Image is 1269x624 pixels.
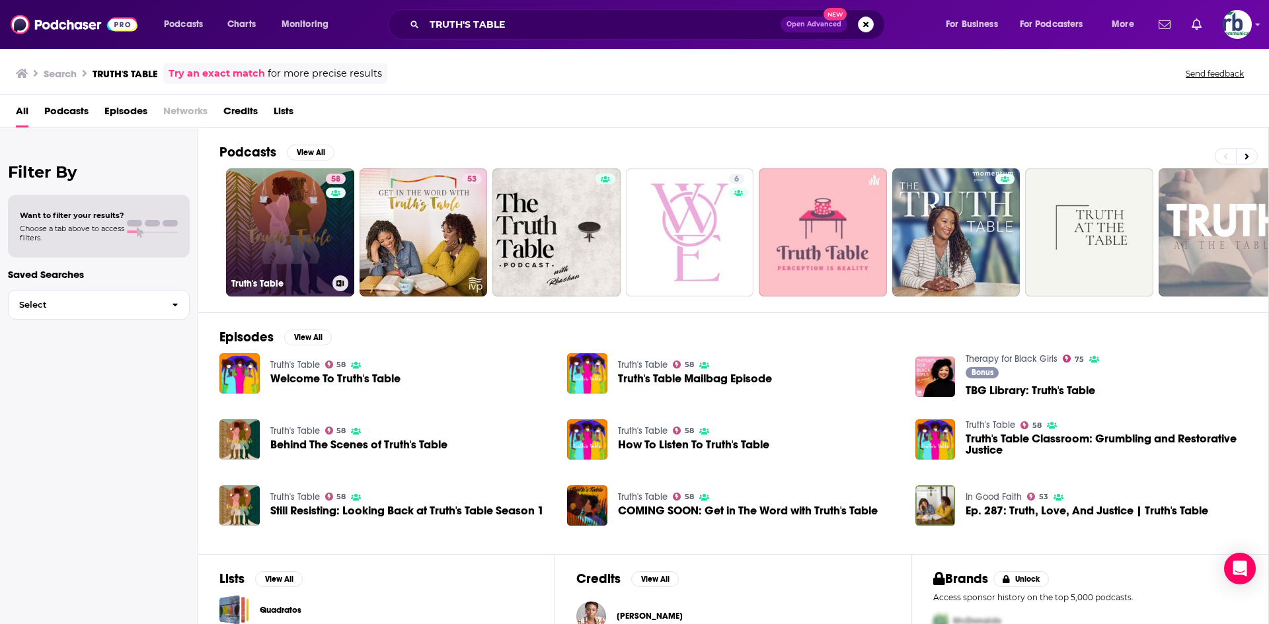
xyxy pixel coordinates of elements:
span: 6 [734,173,739,186]
img: TBG Library: Truth's Table [915,357,956,397]
button: View All [287,145,334,160]
a: Show notifications dropdown [1153,13,1176,36]
button: View All [255,571,303,587]
a: Podcasts [44,100,89,127]
a: Quadratos [260,603,301,617]
a: Truth's Table Mailbag Episode [618,373,772,384]
a: Show notifications dropdown [1186,13,1207,36]
span: 58 [685,428,694,434]
span: Open Advanced [787,21,841,28]
a: 58 [673,427,694,434]
h3: Truth's Table [231,278,327,289]
h2: Credits [576,571,621,587]
img: Welcome To Truth's Table [219,353,260,394]
span: More [1112,15,1134,34]
button: View All [284,329,332,345]
a: PodcastsView All [219,144,334,160]
a: All [16,100,28,127]
a: In Good Faith [966,491,1022,503]
a: Truth's Table [618,491,668,503]
img: How To Listen To Truth's Table [567,419,607,460]
a: ListsView All [219,571,303,587]
div: Search podcasts, credits, & more... [401,9,898,40]
span: Choose a tab above to access filters. [20,224,124,242]
a: Try an exact match [169,66,265,81]
button: Open AdvancedNew [781,17,847,32]
a: 58 [326,174,346,184]
a: 58Truth's Table [226,168,354,296]
span: 58 [336,494,346,500]
input: Search podcasts, credits, & more... [424,14,781,35]
span: Want to filter your results? [20,211,124,220]
span: [PERSON_NAME] [617,611,683,621]
a: 6 [626,168,754,296]
span: Still Resisting: Looking Back at Truth's Table Season 1 [270,505,544,516]
a: 6 [729,174,744,184]
span: For Podcasters [1020,15,1083,34]
h2: Episodes [219,329,274,345]
img: Behind The Scenes of Truth's Table [219,419,260,460]
a: 53 [1027,493,1048,501]
a: Truth's Table Classroom: Grumbling and Restorative Justice [915,419,956,460]
a: Behind The Scenes of Truth's Table [270,439,447,450]
a: 58 [325,493,346,501]
a: Ekemini Uwan [617,611,683,621]
a: Ep. 287: Truth, Love, And Justice | Truth's Table [915,485,956,526]
span: New [824,8,847,20]
span: Networks [163,100,208,127]
a: 58 [325,427,346,434]
a: Truth's Table [270,491,320,503]
a: Episodes [104,100,147,127]
a: Truth's Table [270,359,320,370]
span: 58 [1032,423,1042,429]
a: Truth's Table [966,419,1015,431]
a: Truth's Table Classroom: Grumbling and Restorative Justice [966,433,1247,456]
h3: Search [44,67,77,80]
a: Truth's Table [618,425,668,436]
span: 75 [1075,357,1084,363]
button: View All [631,571,679,587]
span: 53 [467,173,477,186]
span: COMING SOON: Get in The Word with Truth's Table [618,505,878,516]
img: Still Resisting: Looking Back at Truth's Table Season 1 [219,485,260,526]
span: Ep. 287: Truth, Love, And Justice | Truth's Table [966,505,1208,516]
a: COMING SOON: Get in The Word with Truth's Table [567,485,607,526]
span: Charts [227,15,256,34]
button: Unlock [993,571,1050,587]
span: Logged in as johannarb [1223,10,1252,39]
a: Truth's Table [618,359,668,370]
span: 58 [336,428,346,434]
h2: Lists [219,571,245,587]
button: open menu [937,14,1015,35]
a: TBG Library: Truth's Table [966,385,1095,396]
span: For Business [946,15,998,34]
button: Show profile menu [1223,10,1252,39]
a: Welcome To Truth's Table [270,373,401,384]
a: Lists [274,100,293,127]
a: 58 [673,493,694,501]
span: Podcasts [164,15,203,34]
img: Truth's Table Mailbag Episode [567,353,607,394]
span: 58 [336,362,346,368]
h3: TRUTH'S TABLE [93,67,158,80]
a: 58 [325,361,346,368]
h2: Podcasts [219,144,276,160]
img: Podchaser - Follow, Share and Rate Podcasts [11,12,137,37]
span: 58 [331,173,340,186]
button: open menu [155,14,220,35]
